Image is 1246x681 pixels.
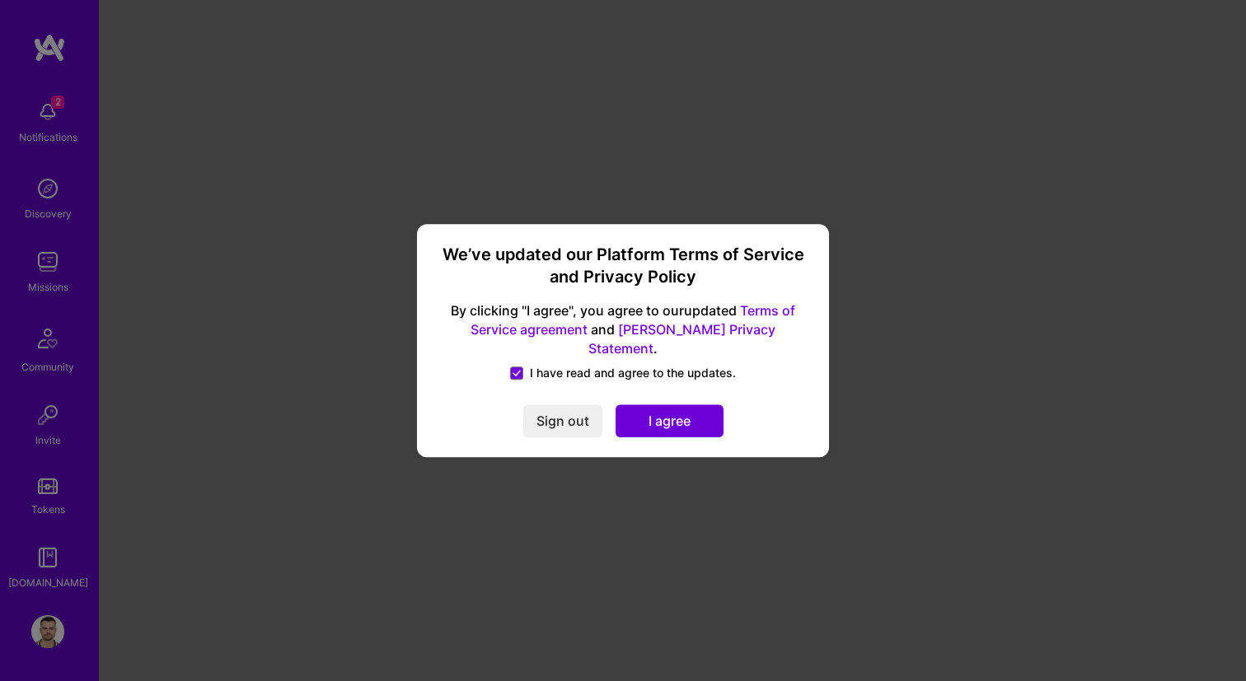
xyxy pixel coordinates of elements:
h3: We’ve updated our Platform Terms of Service and Privacy Policy [437,244,809,289]
span: I have read and agree to the updates. [530,365,736,381]
button: Sign out [523,404,602,437]
a: Terms of Service agreement [471,303,795,338]
button: I agree [616,404,724,437]
span: By clicking "I agree", you agree to our updated and . [437,302,809,359]
a: [PERSON_NAME] Privacy Statement [588,321,775,357]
